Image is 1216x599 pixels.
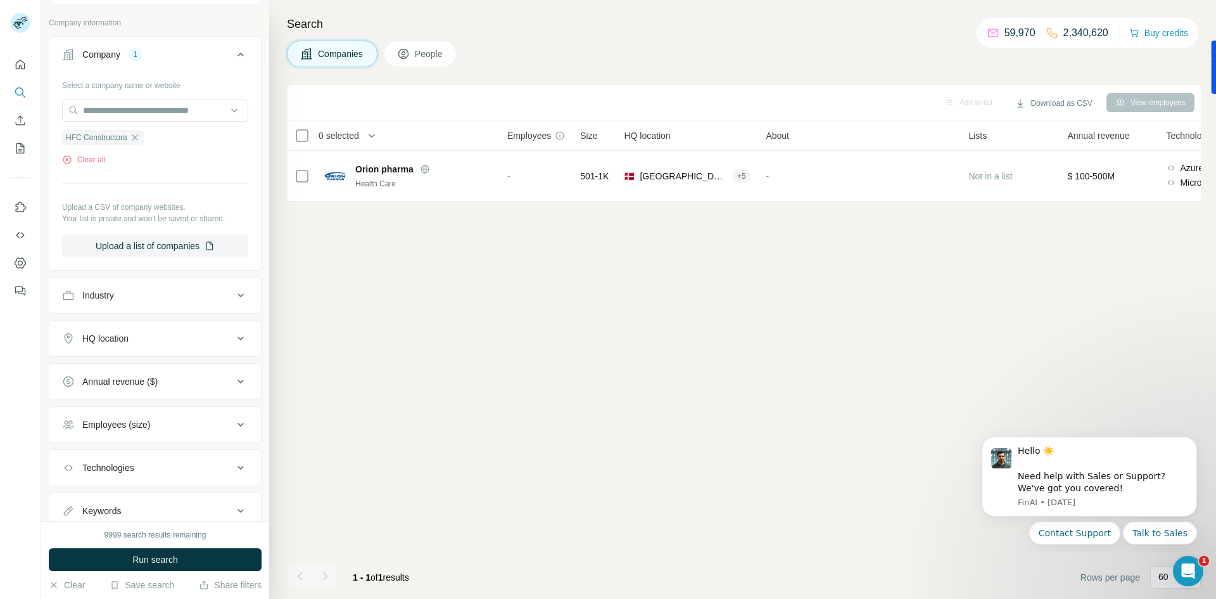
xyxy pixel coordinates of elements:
[355,178,492,190] div: Health Care
[963,425,1216,552] iframe: Intercom notifications message
[624,170,635,183] span: 🇩🇰
[49,17,262,29] p: Company information
[968,129,987,142] span: Lists
[82,418,150,431] div: Employees (size)
[1006,94,1101,113] button: Download as CSV
[766,129,789,142] span: About
[66,132,127,143] span: HFC Constructora
[732,171,751,182] div: + 5
[104,529,206,541] div: 9999 search results remaining
[353,572,409,583] span: results
[10,53,30,76] button: Quick start
[1067,129,1129,142] span: Annual revenue
[62,213,248,224] p: Your list is private and won't be saved or shared.
[318,48,364,60] span: Companies
[319,129,359,142] span: 0 selected
[1080,571,1140,584] span: Rows per page
[1067,171,1115,181] span: $ 100-500M
[128,49,142,60] div: 1
[62,75,248,91] div: Select a company name or website
[132,553,178,566] span: Run search
[10,196,30,219] button: Use Surfe on LinkedIn
[49,453,261,483] button: Technologies
[10,252,30,274] button: Dashboard
[62,154,105,165] button: Clear all
[580,129,597,142] span: Size
[355,163,414,176] span: Orion pharma
[1173,556,1203,586] iframe: Intercom live chat
[10,109,30,132] button: Enrich CSV
[640,170,726,183] span: [GEOGRAPHIC_DATA], [GEOGRAPHIC_DATA]|[GEOGRAPHIC_DATA]
[82,289,114,302] div: Industry
[82,332,129,345] div: HQ location
[353,572,370,583] span: 1 - 1
[624,129,670,142] span: HQ location
[370,572,378,583] span: of
[10,224,30,247] button: Use Surfe API
[62,235,248,257] button: Upload a list of companies
[110,579,174,591] button: Save search
[49,548,262,571] button: Run search
[1158,570,1168,583] p: 60
[325,166,345,186] img: Logo of Orion pharma
[199,579,262,591] button: Share filters
[507,129,551,142] span: Employees
[49,579,85,591] button: Clear
[766,171,769,181] span: -
[507,171,510,181] span: -
[10,280,30,302] button: Feedback
[415,48,444,60] span: People
[49,496,261,526] button: Keywords
[82,505,121,517] div: Keywords
[10,81,30,104] button: Search
[82,48,120,61] div: Company
[49,39,261,75] button: Company1
[378,572,383,583] span: 1
[82,375,158,388] div: Annual revenue ($)
[1063,25,1108,41] p: 2,340,620
[1004,25,1035,41] p: 59,970
[62,202,248,213] p: Upload a CSV of company websites.
[49,280,261,311] button: Industry
[580,170,609,183] span: 501-1K
[82,461,134,474] div: Technologies
[1199,556,1209,566] span: 1
[49,409,261,440] button: Employees (size)
[968,171,1012,181] span: Not in a list
[49,366,261,397] button: Annual revenue ($)
[287,15,1201,33] h4: Search
[1129,24,1188,42] button: Buy credits
[49,323,261,354] button: HQ location
[10,137,30,160] button: My lists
